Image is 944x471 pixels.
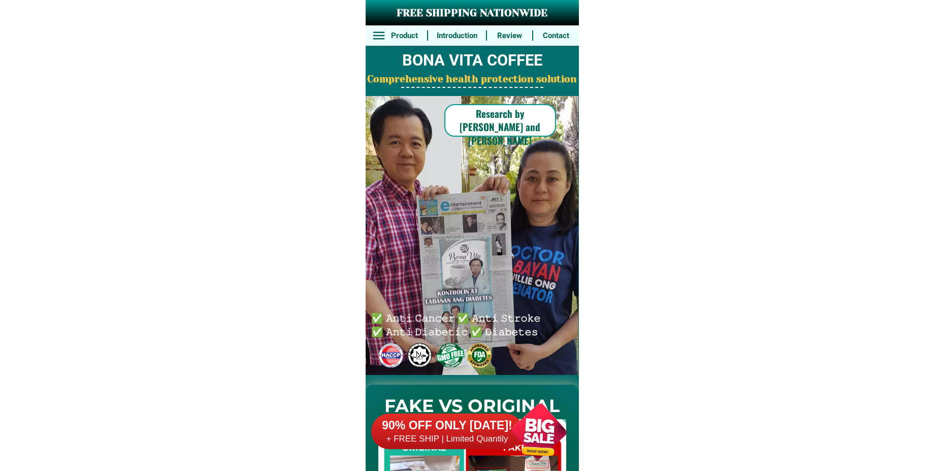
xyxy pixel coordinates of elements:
[539,30,573,42] h6: Contact
[433,30,480,42] h6: Introduction
[387,30,421,42] h6: Product
[371,310,545,337] h6: ✅ 𝙰𝚗𝚝𝚒 𝙲𝚊𝚗𝚌𝚎𝚛 ✅ 𝙰𝚗𝚝𝚒 𝚂𝚝𝚛𝚘𝚔𝚎 ✅ 𝙰𝚗𝚝𝚒 𝙳𝚒𝚊𝚋𝚎𝚝𝚒𝚌 ✅ 𝙳𝚒𝚊𝚋𝚎𝚝𝚎𝚜
[444,107,556,147] h6: Research by [PERSON_NAME] and [PERSON_NAME]
[366,393,579,420] h2: FAKE VS ORIGINAL
[366,49,579,73] h2: BONA VITA COFFEE
[493,30,527,42] h6: Review
[371,418,524,433] h6: 90% OFF ONLY [DATE]!
[366,6,579,21] h3: FREE SHIPPING NATIONWIDE
[366,72,579,87] h2: Comprehensive health protection solution
[371,433,524,445] h6: + FREE SHIP | Limited Quantily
